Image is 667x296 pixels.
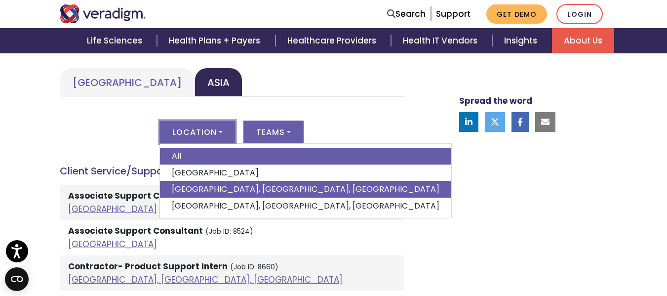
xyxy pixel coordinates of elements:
a: Asia [195,68,242,97]
a: [GEOGRAPHIC_DATA], [GEOGRAPHIC_DATA], [GEOGRAPHIC_DATA] [160,198,451,214]
a: [GEOGRAPHIC_DATA] [68,203,157,215]
a: [GEOGRAPHIC_DATA] [68,238,157,250]
a: [GEOGRAPHIC_DATA] [160,165,451,181]
a: Insights [492,28,552,53]
a: Life Sciences [75,28,157,53]
strong: Associate Support Consultant [68,190,203,202]
a: Search [387,7,426,21]
button: Open CMP widget [5,267,29,291]
a: Get Demo [486,4,547,24]
a: Support [436,8,471,20]
button: Teams [243,121,304,143]
strong: Contractor- Product Support Intern [68,260,228,272]
a: [GEOGRAPHIC_DATA], [GEOGRAPHIC_DATA], [GEOGRAPHIC_DATA] [160,181,451,198]
a: All [160,148,451,165]
strong: Spread the word [459,95,532,107]
img: Veradigm logo [60,4,146,23]
a: Health Plans + Payers [157,28,275,53]
a: [GEOGRAPHIC_DATA] [60,68,195,97]
h4: Client Service/Support [60,165,404,177]
a: Health IT Vendors [391,28,492,53]
a: Login [556,4,603,24]
a: Healthcare Providers [275,28,391,53]
strong: Associate Support Consultant [68,225,203,237]
a: [GEOGRAPHIC_DATA], [GEOGRAPHIC_DATA], [GEOGRAPHIC_DATA] [68,274,343,286]
small: (Job ID: 8660) [230,262,278,272]
button: Location [159,121,235,143]
a: About Us [552,28,614,53]
small: (Job ID: 8524) [205,227,253,236]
